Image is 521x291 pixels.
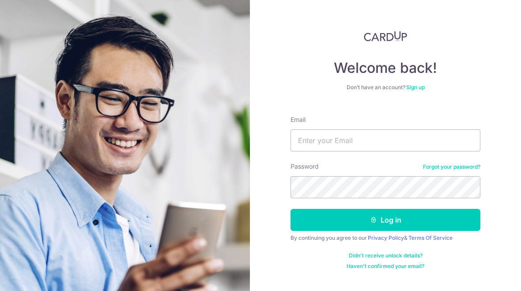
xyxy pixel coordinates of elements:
a: Sign up [406,84,425,91]
a: Haven't confirmed your email? [347,263,424,270]
button: Log in [291,209,480,231]
a: Forgot your password? [423,163,480,170]
input: Enter your Email [291,129,480,151]
label: Email [291,115,306,124]
a: Privacy Policy [368,234,404,241]
a: Terms Of Service [408,234,453,241]
div: Don’t have an account? [291,84,480,91]
label: Password [291,162,319,171]
div: By continuing you agree to our & [291,234,480,242]
a: Didn't receive unlock details? [349,252,423,259]
img: CardUp Logo [364,31,407,42]
h4: Welcome back! [291,59,480,77]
